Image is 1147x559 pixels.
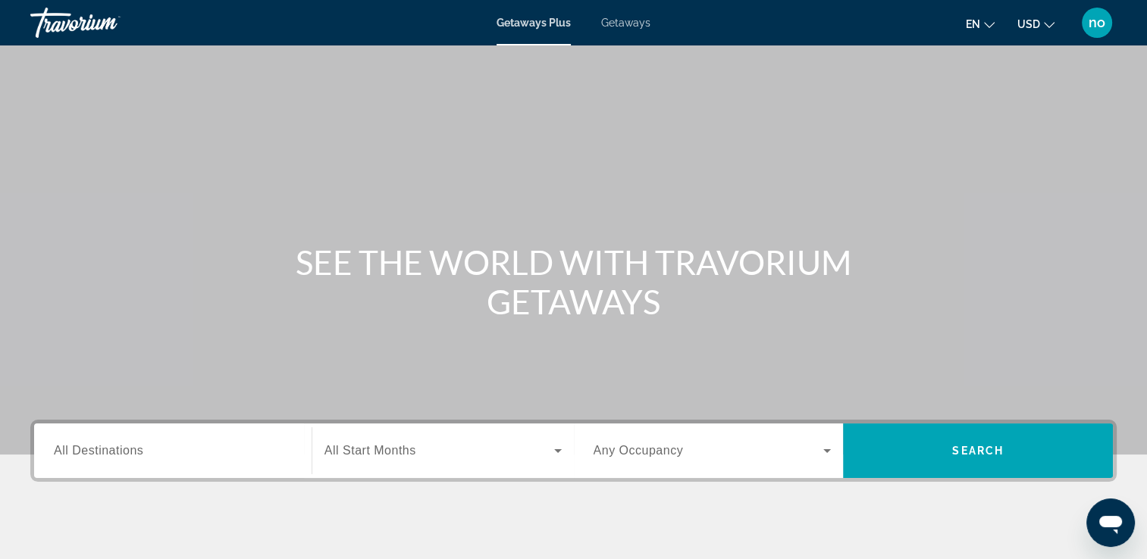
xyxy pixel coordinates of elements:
[34,423,1113,478] div: Search widget
[1017,18,1040,30] span: USD
[1017,13,1055,35] button: Change currency
[1089,15,1105,30] span: no
[594,444,684,457] span: Any Occupancy
[1086,498,1135,547] iframe: Button to launch messaging window
[54,442,292,461] input: Select destination
[966,18,980,30] span: en
[497,17,571,29] a: Getaways Plus
[843,423,1113,478] button: Search
[54,444,143,457] span: All Destinations
[601,17,650,29] a: Getaways
[324,444,416,457] span: All Start Months
[290,242,858,321] h1: SEE THE WORLD WITH TRAVORIUM GETAWAYS
[1077,7,1117,39] button: User Menu
[30,3,182,42] a: Travorium
[952,445,1004,457] span: Search
[966,13,995,35] button: Change language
